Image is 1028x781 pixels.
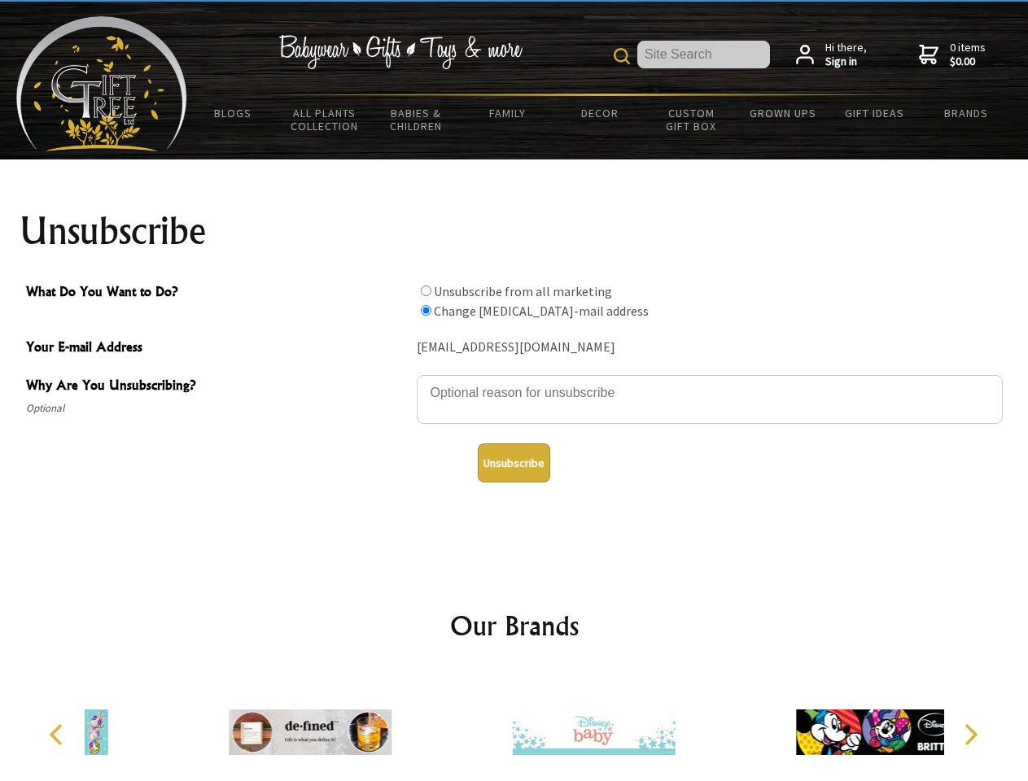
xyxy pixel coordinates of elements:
[478,443,550,482] button: Unsubscribe
[16,16,187,151] img: Babyware - Gifts - Toys and more...
[462,96,554,130] a: Family
[421,286,431,296] input: What Do You Want to Do?
[950,40,986,69] span: 0 items
[637,41,770,68] input: Site Search
[417,375,1003,424] textarea: Why Are You Unsubscribing?
[33,606,996,645] h2: Our Brands
[825,41,867,69] span: Hi there,
[434,283,612,299] label: Unsubscribe from all marketing
[26,281,409,305] span: What Do You Want to Do?
[279,96,371,143] a: All Plants Collection
[614,48,630,64] img: product search
[796,41,867,69] a: Hi there,Sign in
[417,335,1003,360] div: [EMAIL_ADDRESS][DOMAIN_NAME]
[26,337,409,360] span: Your E-mail Address
[26,375,409,399] span: Why Are You Unsubscribing?
[41,717,77,753] button: Previous
[370,96,462,143] a: Babies & Children
[829,96,921,130] a: Gift Ideas
[553,96,645,130] a: Decor
[645,96,737,143] a: Custom Gift Box
[921,96,1013,130] a: Brands
[421,305,431,316] input: What Do You Want to Do?
[26,399,409,418] span: Optional
[919,41,986,69] a: 0 items$0.00
[737,96,829,130] a: Grown Ups
[950,55,986,69] strong: $0.00
[952,717,988,753] button: Next
[187,96,279,130] a: BLOGS
[434,303,649,319] label: Change [MEDICAL_DATA]-mail address
[825,55,867,69] strong: Sign in
[20,212,1009,251] h1: Unsubscribe
[278,35,523,69] img: Babywear - Gifts - Toys & more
